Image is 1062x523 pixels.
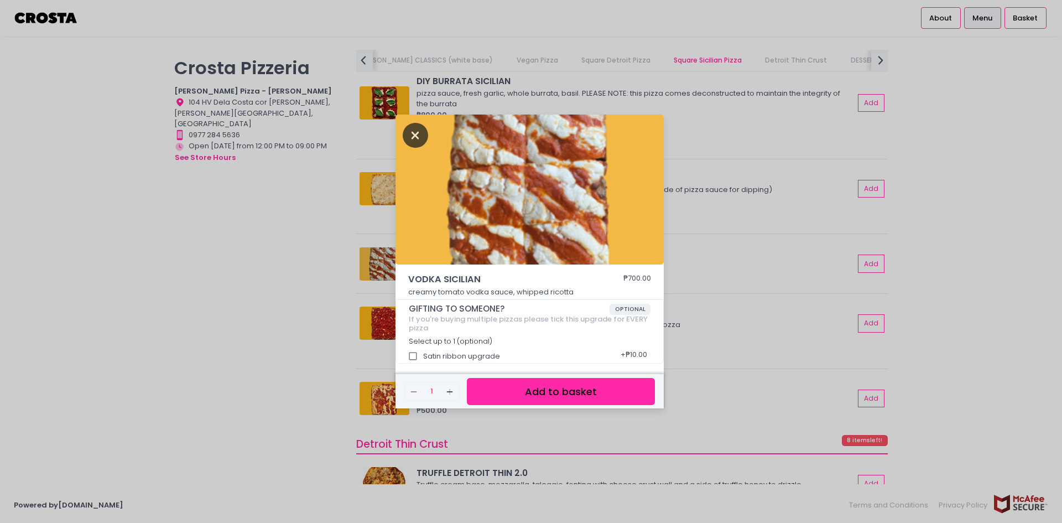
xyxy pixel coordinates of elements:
div: If you're buying multiple pizzas please tick this upgrade for EVERY pizza [409,315,651,332]
button: Add to basket [467,378,655,405]
p: creamy tomato vodka sauce, whipped ricotta [408,287,652,298]
button: Close [403,129,428,140]
div: + ₱10.00 [617,346,650,367]
span: GIFTING TO SOMEONE? [409,304,610,314]
div: ₱700.00 [623,273,651,286]
span: VODKA SICILIAN [408,273,591,286]
span: OPTIONAL [610,304,651,315]
img: VODKA SICILIAN [395,115,664,265]
span: Select up to 1 (optional) [409,336,492,346]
